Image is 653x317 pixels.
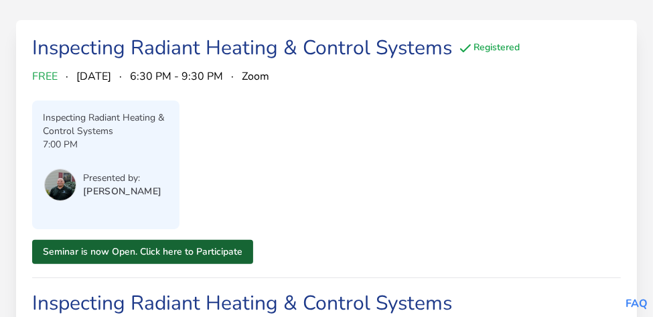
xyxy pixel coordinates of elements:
a: FAQ [626,296,648,311]
p: 7:00 PM [43,138,169,151]
span: [DATE] [76,68,111,84]
p: [PERSON_NAME] [83,185,162,198]
span: · [66,68,68,84]
p: Presented by: [83,172,162,185]
span: · [231,68,234,84]
div: Registered [457,40,520,56]
span: 6:30 PM - 9:30 PM [130,68,223,84]
span: FREE [32,68,58,84]
a: Inspecting Radiant Heating & Control Systems [32,34,452,62]
p: Inspecting Radiant Heating & Control Systems [43,111,169,138]
span: Zoom [242,68,269,84]
span: · [119,68,122,84]
img: Chris Long [44,169,76,201]
a: Seminar is now Open. Click here to Participate [32,240,253,264]
a: Inspecting Radiant Heating & Control Systems [32,290,452,317]
button: User menu [43,168,78,202]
